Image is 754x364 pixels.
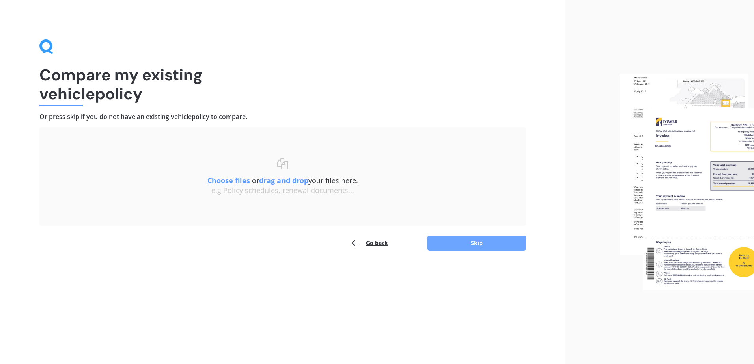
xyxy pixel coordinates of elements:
u: Choose files [207,176,250,185]
h1: Compare my existing vehicle policy [39,65,526,103]
div: e.g Policy schedules, renewal documents... [55,186,510,195]
b: drag and drop [259,176,308,185]
h4: Or press skip if you do not have an existing vehicle policy to compare. [39,113,526,121]
span: or your files here. [207,176,358,185]
button: Skip [427,236,526,251]
button: Go back [350,235,388,251]
img: files.webp [620,74,754,290]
